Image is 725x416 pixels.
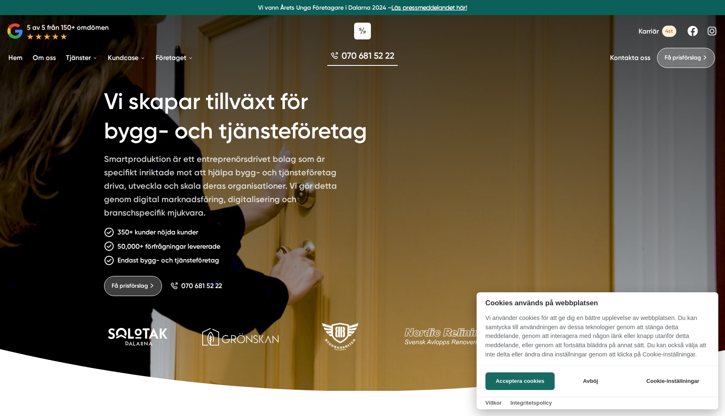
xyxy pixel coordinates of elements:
[557,372,624,390] button: Avböj
[510,400,552,406] a: Integritetspolicy
[636,372,709,390] button: Cookie-inställningar
[485,400,502,406] a: Villkor
[477,299,718,307] h2: Cookies används på webbplatsen
[485,372,555,390] button: Acceptera cookies
[477,314,718,365] p: Vi använder cookies för att ge dig en bättre upplevelse av webbplatsen. Du kan samtycka till anvä...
